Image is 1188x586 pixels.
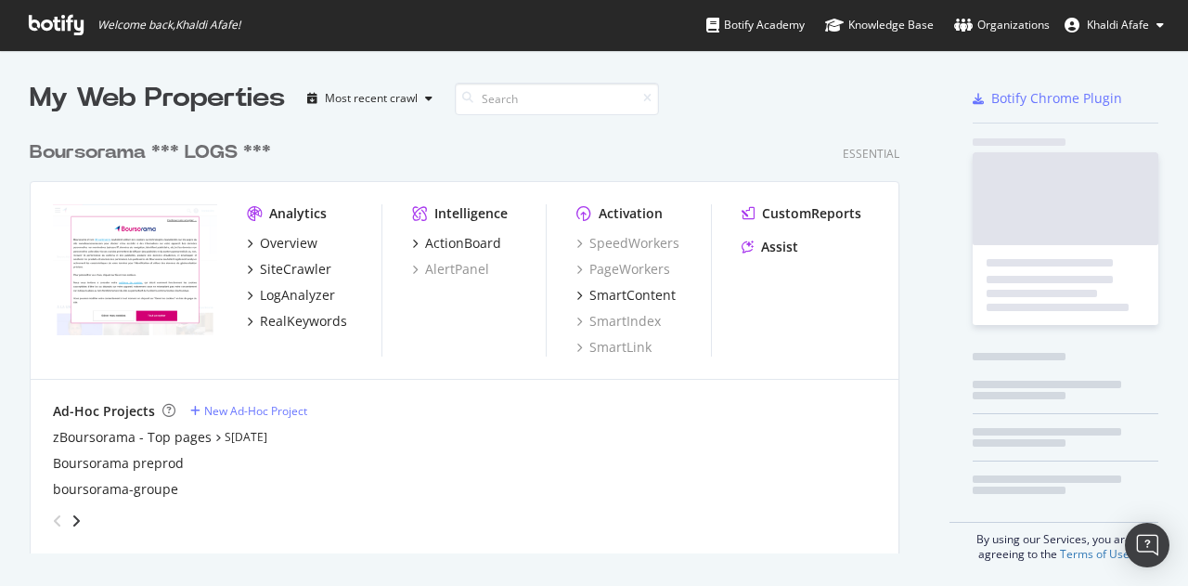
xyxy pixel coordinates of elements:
button: Most recent crawl [300,84,440,113]
div: New Ad-Hoc Project [204,403,307,419]
a: RealKeywords [247,312,347,331]
div: Assist [761,238,798,256]
div: angle-left [45,506,70,536]
input: Search [455,83,659,115]
a: Botify Chrome Plugin [973,89,1122,108]
div: Botify Academy [706,16,805,34]
div: angle-right [70,512,83,530]
a: Boursorama preprod [53,454,184,473]
div: LogAnalyzer [260,286,335,305]
a: S[DATE] [225,429,267,445]
img: boursorama.com [53,204,217,336]
div: Botify Chrome Plugin [991,89,1122,108]
a: New Ad-Hoc Project [190,403,307,419]
a: SmartContent [576,286,676,305]
div: ActionBoard [425,234,501,253]
div: Organizations [954,16,1050,34]
div: RealKeywords [260,312,347,331]
div: Most recent crawl [325,93,418,104]
a: zBoursorama - Top pages [53,428,212,447]
div: Analytics [269,204,327,223]
a: AlertPanel [412,260,489,279]
div: Knowledge Base [825,16,934,34]
a: Overview [247,234,317,253]
a: boursorama-groupe [53,480,178,499]
a: LogAnalyzer [247,286,335,305]
div: CustomReports [762,204,861,223]
div: Activation [599,204,663,223]
div: grid [30,117,914,553]
a: SpeedWorkers [576,234,679,253]
div: Essential [843,146,899,162]
div: Intelligence [434,204,508,223]
a: ActionBoard [412,234,501,253]
a: CustomReports [742,204,861,223]
a: Terms of Use [1060,546,1130,562]
div: By using our Services, you are agreeing to the [949,522,1158,562]
div: SmartContent [589,286,676,305]
a: Assist [742,238,798,256]
button: Khaldi Afafe [1050,10,1179,40]
a: SmartLink [576,338,652,357]
a: SmartIndex [576,312,661,331]
a: SiteCrawler [247,260,331,279]
div: Ad-Hoc Projects [53,402,155,421]
a: PageWorkers [576,260,670,279]
span: Welcome back, Khaldi Afafe ! [97,18,240,33]
div: Open Intercom Messenger [1125,523,1169,567]
div: My Web Properties [30,80,285,117]
span: Khaldi Afafe [1087,17,1149,33]
div: Overview [260,234,317,253]
div: SiteCrawler [260,260,331,279]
